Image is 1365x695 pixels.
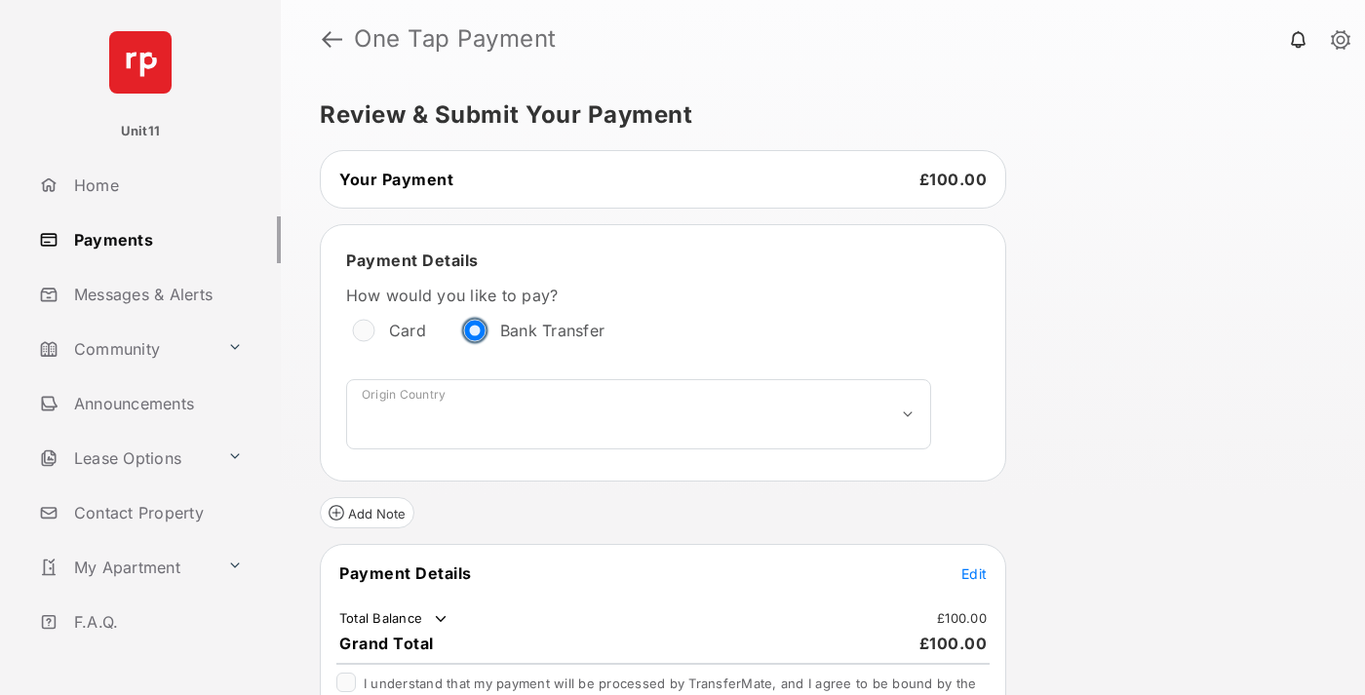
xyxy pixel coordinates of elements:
span: Edit [961,565,987,582]
span: Payment Details [346,251,479,270]
td: £100.00 [936,609,988,627]
a: F.A.Q. [31,598,281,645]
a: Community [31,326,219,372]
span: £100.00 [919,634,988,653]
a: Contact Property [31,489,281,536]
span: Grand Total [339,634,434,653]
label: Card [389,321,426,340]
a: Announcements [31,380,281,427]
span: £100.00 [919,170,988,189]
label: Bank Transfer [500,321,604,340]
a: Lease Options [31,435,219,482]
button: Edit [961,563,987,583]
strong: One Tap Payment [354,27,557,51]
button: Add Note [320,497,414,528]
span: Your Payment [339,170,453,189]
a: Home [31,162,281,209]
img: svg+xml;base64,PHN2ZyB4bWxucz0iaHR0cDovL3d3dy53My5vcmcvMjAwMC9zdmciIHdpZHRoPSI2NCIgaGVpZ2h0PSI2NC... [109,31,172,94]
span: Payment Details [339,563,472,583]
a: Messages & Alerts [31,271,281,318]
a: My Apartment [31,544,219,591]
h5: Review & Submit Your Payment [320,103,1310,127]
label: How would you like to pay? [346,286,931,305]
td: Total Balance [338,609,450,629]
a: Payments [31,216,281,263]
p: Unit11 [121,122,161,141]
